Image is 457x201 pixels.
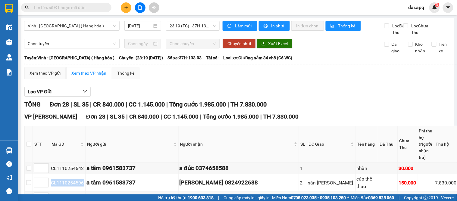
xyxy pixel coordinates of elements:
span: 23:19 (TC) - 37H-133.03 [170,21,216,30]
div: Xem theo VP gửi [30,70,61,76]
span: message [6,188,12,194]
div: Thống kê [117,70,134,76]
button: downloadXuất Excel [257,39,293,48]
span: | [126,113,128,120]
span: dai.apq [404,4,429,11]
span: Lọc Chưa Thu [409,23,432,36]
span: Chuyến: (23:19 [DATE]) [119,54,163,61]
div: sân [PERSON_NAME] [308,179,355,187]
button: Chuyển phơi [223,39,256,48]
span: search [25,5,29,10]
span: Chọn chuyến [170,39,216,48]
span: Loại xe: Giường nằm 34 chỗ (Có WC) [223,54,292,61]
span: | [399,194,400,201]
div: 150.000 [399,179,416,187]
img: icon-new-feature [432,5,437,10]
div: 1 [300,165,306,172]
div: a đức 0374658588 [180,164,298,173]
div: hải sản [357,193,377,201]
span: | [227,101,229,108]
strong: 0708 023 035 - 0935 103 250 [291,195,346,200]
div: nhãn [357,165,377,172]
img: warehouse-icon [6,147,12,154]
span: Vinh - Hà Nội ( Hàng hóa ) [28,21,116,30]
button: caret-down [443,2,453,13]
span: copyright [424,196,428,200]
span: In phơi [271,23,285,29]
div: [PERSON_NAME] 0824922688 [180,178,298,187]
button: In đơn chọn [291,21,324,31]
span: | [261,113,262,120]
span: Làm mới [235,23,252,29]
div: 7.830.000 [435,179,457,187]
span: | [200,113,202,120]
th: Đã Thu [378,126,398,162]
span: printer [264,24,269,29]
b: Tuyến: Vinh - [GEOGRAPHIC_DATA] ( Hàng hóa ) [24,55,114,60]
span: Chọn tuyến [28,39,116,48]
button: Lọc VP Gửi [24,87,91,97]
div: CL1110254542 [51,165,84,172]
div: 30.000 [399,165,416,172]
th: Tên hàng [356,126,378,162]
span: | [126,101,127,108]
span: Đơn 28 [86,113,105,120]
img: warehouse-icon [6,54,12,60]
img: warehouse-icon [6,24,12,30]
span: | [107,113,108,120]
img: solution-icon [6,69,12,76]
span: caret-down [446,5,451,10]
span: down [83,89,87,94]
div: CL1110254596 [51,179,84,187]
th: Phí thu hộ (Người nhận trả) [418,126,434,162]
span: ⚪️ [348,196,349,199]
span: Số xe: 37H-133.03 [167,54,202,61]
td: CL1110254596 [50,174,86,191]
span: Mã GD [52,141,79,147]
span: Tổng cước 1.985.000 [169,101,226,108]
div: a tâm 0961583737 [86,164,177,173]
input: 11/10/2025 [128,23,152,29]
span: Lọc VP Gửi [28,88,52,95]
span: SL 35 [110,113,125,120]
span: Đã giao [389,41,404,54]
th: Chưa Thu [398,126,418,162]
span: TH 7.830.000 [230,101,267,108]
button: bar-chartThống kê [326,21,361,31]
div: 1 [300,193,306,201]
span: sync [227,24,233,29]
span: Miền Nam [272,194,346,201]
span: 3 [436,3,438,7]
span: TH 7.830.000 [264,113,299,120]
span: Tài xế: [206,54,219,61]
input: Tìm tên, số ĐT hoặc mã đơn [33,4,104,11]
span: notification [6,175,12,181]
span: Thống kê [338,23,356,29]
button: syncLàm mới [223,21,257,31]
span: | [161,113,162,120]
sup: 3 [435,3,440,7]
div: 70.000 [399,193,416,201]
span: SL 35 [74,101,89,108]
div: a tâm 0961583737 [86,178,177,187]
span: | [166,101,168,108]
span: CC 1.145.000 [164,113,199,120]
span: Miền Bắc [351,194,394,201]
span: CR 840.000 [93,101,124,108]
th: SL [299,126,307,162]
th: STT [33,126,50,162]
span: Đơn 28 [50,101,69,108]
span: ĐC Giao [309,141,349,147]
button: printerIn phơi [259,21,290,31]
strong: 0369 525 060 [368,195,394,200]
span: Trên xe [437,41,451,54]
span: TỔNG [24,101,41,108]
span: download [261,42,266,46]
span: Kho nhận [413,41,428,54]
input: Chọn ngày [128,40,152,47]
div: CL1110254659 [51,193,84,201]
span: Tổng cước 1.985.000 [203,113,259,120]
div: 2 [300,179,306,187]
span: CC 1.145.000 [129,101,165,108]
span: Người gửi [87,141,172,147]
